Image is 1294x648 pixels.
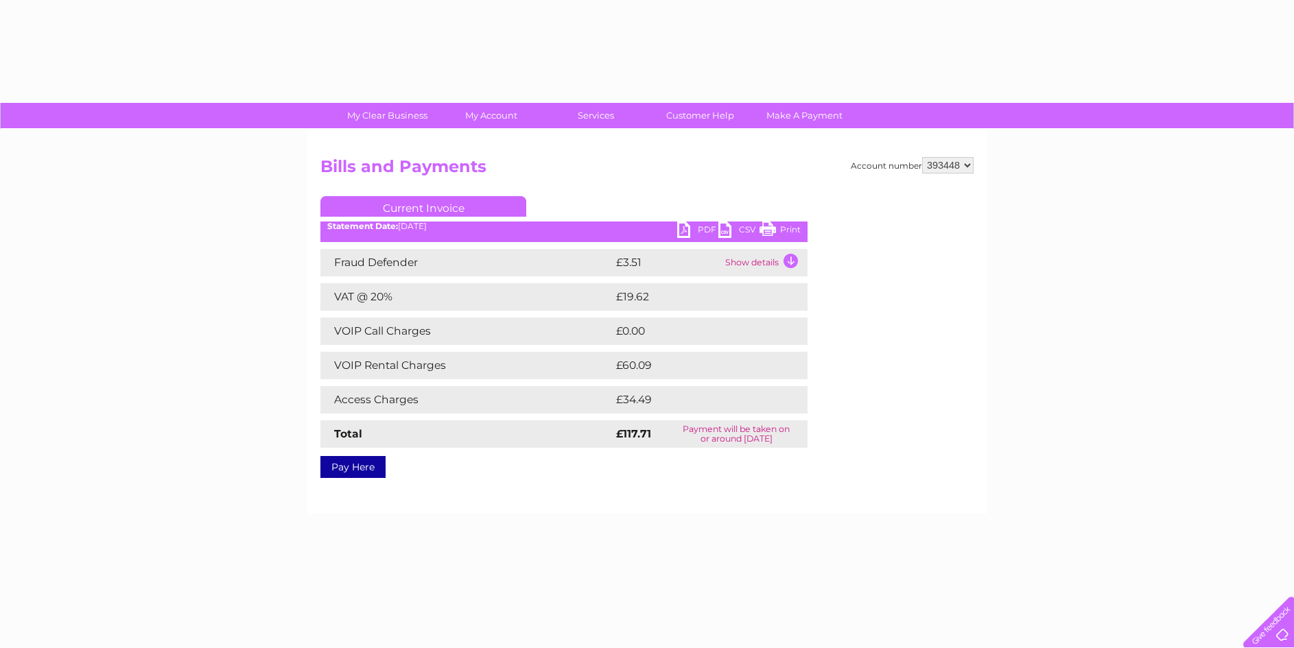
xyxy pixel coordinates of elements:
[327,221,398,231] b: Statement Date:
[722,249,808,276] td: Show details
[334,427,362,440] strong: Total
[613,249,722,276] td: £3.51
[718,221,760,241] a: CSV
[320,456,386,478] a: Pay Here
[616,427,651,440] strong: £117.71
[320,352,613,379] td: VOIP Rental Charges
[320,283,613,311] td: VAT @ 20%
[644,103,757,128] a: Customer Help
[320,196,526,217] a: Current Invoice
[320,157,974,183] h2: Bills and Payments
[748,103,861,128] a: Make A Payment
[331,103,444,128] a: My Clear Business
[613,317,776,345] td: £0.00
[320,249,613,276] td: Fraud Defender
[677,221,718,241] a: PDF
[320,317,613,345] td: VOIP Call Charges
[320,221,808,231] div: [DATE]
[665,420,808,448] td: Payment will be taken on or around [DATE]
[851,157,974,173] div: Account number
[320,386,613,413] td: Access Charges
[539,103,652,128] a: Services
[760,221,801,241] a: Print
[435,103,548,128] a: My Account
[613,386,781,413] td: £34.49
[613,352,781,379] td: £60.09
[613,283,779,311] td: £19.62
